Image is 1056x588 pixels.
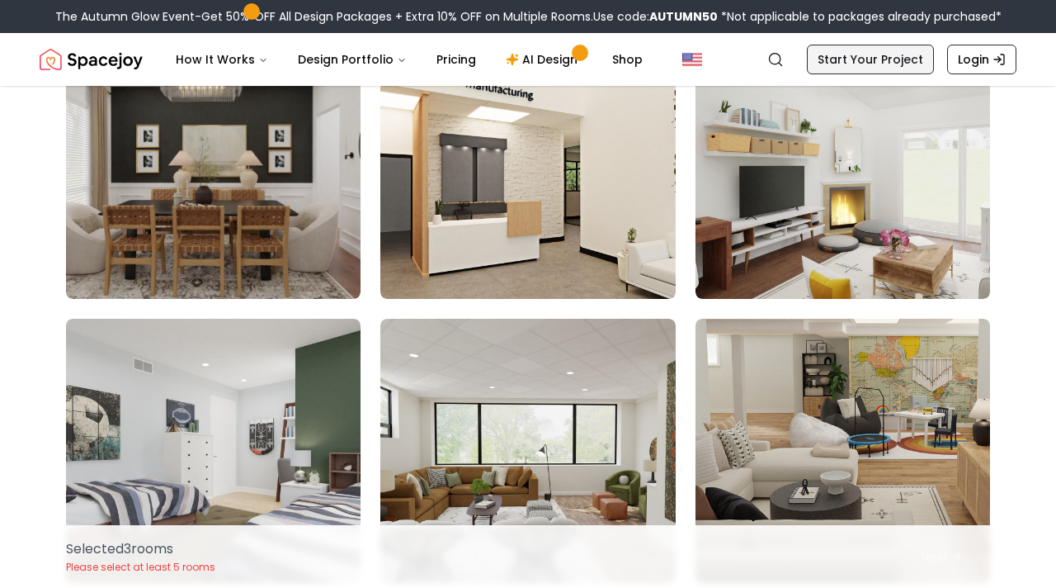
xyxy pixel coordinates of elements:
b: AUTUMN50 [649,8,718,25]
img: Room room-56 [380,319,675,583]
p: Please select at least 5 rooms [66,561,215,574]
a: Shop [599,43,656,76]
img: Room room-55 [66,319,361,583]
a: Pricing [423,43,489,76]
nav: Global [40,33,1016,86]
button: How It Works [163,43,281,76]
nav: Main [163,43,656,76]
img: Room room-57 [695,319,990,583]
a: Start Your Project [807,45,934,74]
img: United States [682,50,702,69]
span: *Not applicable to packages already purchased* [718,8,1002,25]
a: Spacejoy [40,43,143,76]
img: Room room-53 [380,35,675,299]
img: Spacejoy Logo [40,43,143,76]
span: Use code: [593,8,718,25]
img: Room room-52 [66,35,361,299]
a: Login [947,45,1016,74]
div: The Autumn Glow Event-Get 50% OFF All Design Packages + Extra 10% OFF on Multiple Rooms. [55,8,1002,25]
p: Selected 3 room s [66,539,215,559]
a: AI Design [493,43,596,76]
button: Design Portfolio [285,43,420,76]
img: Room room-54 [695,35,990,299]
